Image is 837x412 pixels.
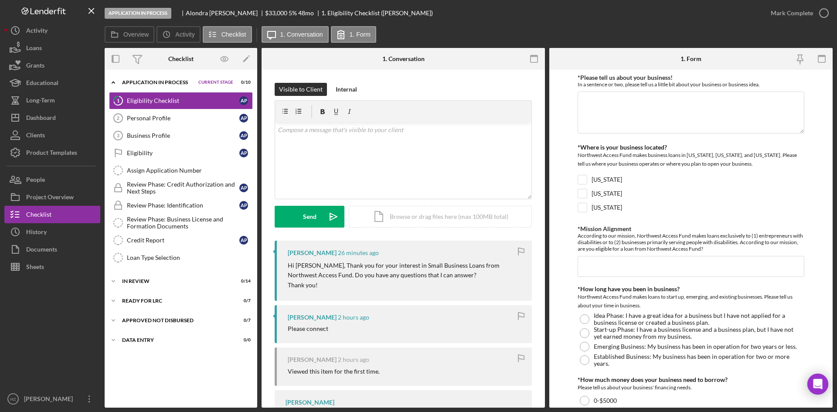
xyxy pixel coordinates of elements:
div: 1. Conversation [382,55,425,62]
div: Please tell us about your business' financing needs. [578,383,804,392]
div: A P [239,114,248,123]
span: Current Stage [198,80,233,85]
div: [PERSON_NAME] [288,356,337,363]
button: Product Templates [4,144,100,161]
label: 1. Form [350,31,371,38]
a: Loan Type Selection [109,249,253,266]
div: Assign Application Number [127,167,252,174]
time: 2025-09-23 19:47 [338,249,379,256]
label: Emerging Business: My business has been in operation for two years or less. [594,343,797,350]
div: Open Intercom Messenger [807,374,828,395]
label: Overview [123,31,149,38]
div: 0 / 14 [235,279,251,284]
time: 2025-09-23 18:28 [338,356,369,363]
button: Visible to Client [275,83,327,96]
div: Review Phase: Business License and Formation Documents [127,216,252,230]
div: 0 / 7 [235,318,251,323]
div: [PERSON_NAME] [288,314,337,321]
label: [US_STATE] [592,203,622,212]
div: Business Profile [127,132,239,139]
text: HZ [10,397,16,402]
button: Checklist [4,206,100,223]
button: People [4,171,100,188]
div: Eligibility [127,150,239,157]
div: Visible to Client [279,83,323,96]
a: Review Phase: IdentificationAP [109,197,253,214]
button: Dashboard [4,109,100,126]
div: Clients [26,126,45,146]
a: 3Business ProfileAP [109,127,253,144]
div: Approved Not Disbursed [122,318,229,323]
button: Project Overview [4,188,100,206]
div: A P [239,236,248,245]
button: Documents [4,241,100,258]
a: Assign Application Number [109,162,253,179]
div: Alondra [PERSON_NAME] [186,10,265,17]
div: In a sentence or two, please tell us a little bit about your business or business idea. [578,81,804,88]
div: Please connect [288,325,328,332]
a: Review Phase: Credit Authorization and Next StepsAP [109,179,253,197]
p: Thank you! [288,280,523,290]
button: Clients [4,126,100,144]
div: 48 mo [298,10,314,17]
a: Credit ReportAP [109,232,253,249]
div: Grants [26,57,44,76]
div: A P [239,201,248,210]
span: $33,000 [265,9,287,17]
button: HZ[PERSON_NAME] [4,390,100,408]
div: Application In Process [122,80,194,85]
button: Overview [105,26,154,43]
button: Checklist [203,26,252,43]
div: 1. Eligibility Checklist ([PERSON_NAME]) [321,10,433,17]
div: *Where is your business located? [578,144,804,151]
div: Data Entry [122,337,229,343]
button: 1. Conversation [262,26,329,43]
div: According to our mission, Northwest Access Fund makes loans exclusively to (1) entrepreneurs with... [578,232,804,252]
div: 0 / 0 [235,337,251,343]
div: Checklist [168,55,194,62]
tspan: 1 [117,98,119,103]
div: Review Phase: Identification [127,202,239,209]
div: Send [303,206,316,228]
a: EligibilityAP [109,144,253,162]
div: Review Phase: Credit Authorization and Next Steps [127,181,239,195]
label: Start-up Phase: I have a business license and a business plan, but I have not yet earned money fr... [594,326,802,340]
label: 1. Conversation [280,31,323,38]
div: 0 / 10 [235,80,251,85]
tspan: 3 [117,133,119,138]
div: A P [239,96,248,105]
button: Loans [4,39,100,57]
div: Northwest Access Fund makes loans to start up, emerging, and existing businesses. Please tell us ... [578,293,804,310]
div: Sheets [26,258,44,278]
div: Product Templates [26,144,77,163]
a: Activity [4,22,100,39]
div: Loans [26,39,42,59]
div: A P [239,149,248,157]
div: Mark Complete [771,4,813,22]
div: A P [239,184,248,192]
div: Documents [26,241,57,260]
div: Dashboard [26,109,56,129]
div: Eligibility Checklist [127,97,239,104]
div: Activity [26,22,48,41]
button: Internal [331,83,361,96]
label: Checklist [221,31,246,38]
button: History [4,223,100,241]
div: *How long have you been in business? [578,286,804,293]
button: Long-Term [4,92,100,109]
label: Established Business: My business has been in operation for two or more years. [594,353,802,367]
a: Grants [4,57,100,74]
button: Sheets [4,258,100,276]
div: 5 % [289,10,297,17]
div: Application In Process [105,8,171,19]
div: *How much money does your business need to borrow? [578,376,804,383]
div: Viewed this item for the first time. [288,368,380,375]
